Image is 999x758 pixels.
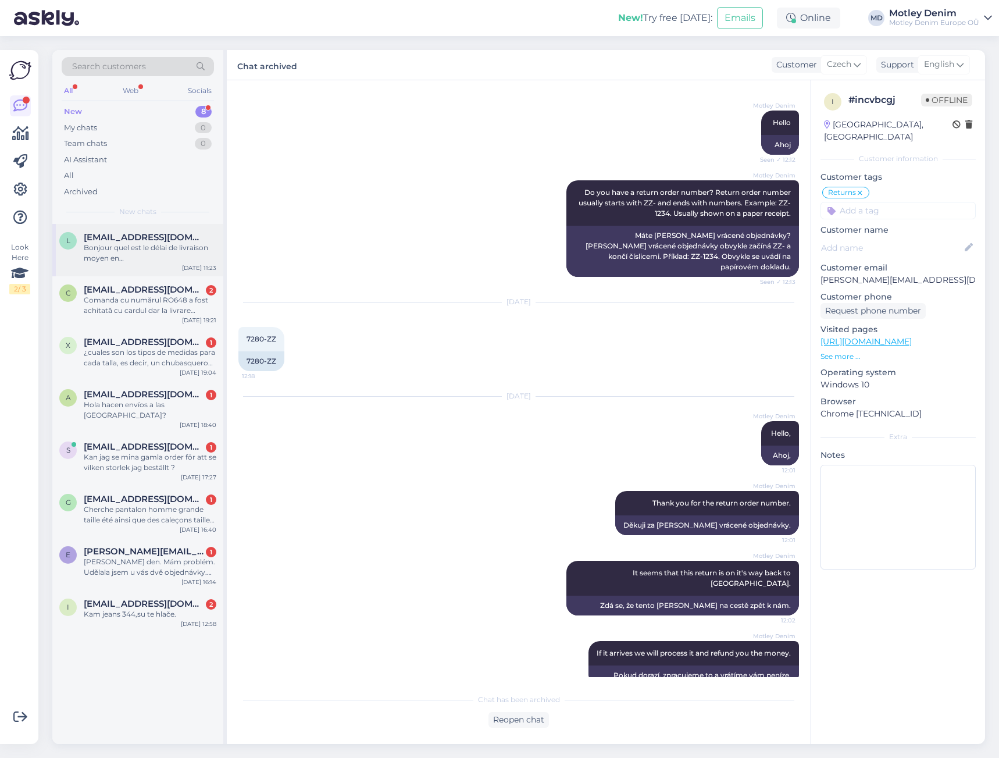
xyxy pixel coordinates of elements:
[597,649,791,657] span: If it arrives we will process it and refund you the money.
[66,236,70,245] span: l
[195,122,212,134] div: 0
[820,291,976,303] p: Customer phone
[566,596,799,615] div: Zdá se, že tento [PERSON_NAME] na cestě zpět k nám.
[773,118,791,127] span: Hello
[84,232,205,243] span: lacrymmo85@outlook.fr
[752,482,795,490] span: Motley Denim
[247,334,276,343] span: 7280-ZZ
[820,396,976,408] p: Browser
[752,155,795,164] span: Seen ✓ 12:12
[64,170,74,182] div: All
[820,323,976,336] p: Visited pages
[238,391,799,401] div: [DATE]
[66,498,71,507] span: g
[84,504,216,525] div: Cherche pantalon homme grande taille été ainsi que des caleçons taille 7xl
[820,154,976,164] div: Customer information
[771,429,791,437] span: Hello,
[84,609,216,620] div: Kam jeans 344,su te hlače.
[84,400,216,421] div: Hola hacen envíos a las [GEOGRAPHIC_DATA]?
[66,341,70,350] span: x
[62,83,75,98] div: All
[820,351,976,362] p: See more ...
[66,289,71,297] span: c
[820,366,976,379] p: Operating system
[66,550,70,559] span: e
[478,695,560,705] span: Chat has been archived
[66,393,71,402] span: a
[206,337,216,348] div: 1
[633,568,793,588] span: It seems that this return is on it's way back to [GEOGRAPHIC_DATA].
[652,499,791,507] span: Thank you for the return order number.
[66,446,70,454] span: s
[752,536,795,545] span: 12:01
[84,347,216,368] div: ¿cuales son los tipos de medidas para cada talla, es decir, un chubasquero de 4XL a qué medidas c...
[120,83,141,98] div: Web
[848,93,921,107] div: # incvbcgj
[180,525,216,534] div: [DATE] 16:40
[206,285,216,296] div: 2
[820,171,976,183] p: Customer tags
[238,351,284,371] div: 7280-ZZ
[579,188,793,218] span: Do you have a return order number? Return order number usually starts with ZZ- and ends with numb...
[64,106,82,118] div: New
[84,284,205,295] span: cochiorlucica@gmail.com
[868,10,884,26] div: MD
[752,101,795,110] span: Motley Denim
[488,712,549,728] div: Reopen chat
[618,12,643,23] b: New!
[9,284,30,294] div: 2 / 3
[820,432,976,442] div: Extra
[206,494,216,505] div: 1
[566,226,799,277] div: Máte [PERSON_NAME] vrácené objednávky? [PERSON_NAME] vrácené objednávky obvykle začíná ZZ- a konč...
[182,264,216,272] div: [DATE] 11:23
[185,83,214,98] div: Socials
[821,241,962,254] input: Add name
[84,546,205,557] span: eva.laukova@seznam.cz
[238,297,799,307] div: [DATE]
[824,119,952,143] div: [GEOGRAPHIC_DATA], [GEOGRAPHIC_DATA]
[195,138,212,150] div: 0
[181,578,216,586] div: [DATE] 16:14
[242,372,286,380] span: 12:18
[84,557,216,578] div: [PERSON_NAME] den. Mám problém. Udělala jsem u vás dvě objednávky. První- CZ3253. Toto zboží jsem...
[761,446,799,465] div: Ahoj,
[889,9,992,27] a: Motley DenimMotley Denim Europe OÜ
[64,186,98,198] div: Archived
[618,11,712,25] div: Try free [DATE]:
[889,18,979,27] div: Motley Denim Europe OÜ
[832,97,834,106] span: i
[84,389,205,400] span: altantomajorero@gmail.com
[820,379,976,391] p: Windows 10
[64,122,97,134] div: My chats
[924,58,954,71] span: English
[84,243,216,264] div: Bonjour quel est le délai de livraison moyen en [GEOGRAPHIC_DATA]merci
[761,135,799,155] div: Ahoj
[195,106,212,118] div: 8
[820,449,976,461] p: Notes
[820,274,976,286] p: [PERSON_NAME][EMAIL_ADDRESS][DOMAIN_NAME]
[752,616,795,625] span: 12:02
[772,59,817,71] div: Customer
[84,442,205,452] span: stenhuggargrand@yahoo.se
[752,412,795,421] span: Motley Denim
[615,515,799,535] div: Děkuji za [PERSON_NAME] vrácené objednávky.
[752,551,795,560] span: Motley Denim
[820,408,976,420] p: Chrome [TECHNICAL_ID]
[876,59,914,71] div: Support
[9,242,30,294] div: Look Here
[182,316,216,325] div: [DATE] 19:21
[84,494,205,504] span: g.bourdet64@gmail.com
[752,171,795,180] span: Motley Denim
[181,473,216,482] div: [DATE] 17:27
[828,189,856,196] span: Returns
[206,599,216,610] div: 2
[752,466,795,475] span: 12:01
[67,603,69,611] span: i
[588,666,799,685] div: Pokud dorazí, zpracujeme to a vrátíme vám peníze.
[84,337,205,347] span: xyxorswords@gmail.com
[889,9,979,18] div: Motley Denim
[820,303,926,319] div: Request phone number
[717,7,763,29] button: Emails
[237,57,297,73] label: Chat archived
[84,295,216,316] div: Comanda cu numărul RO648 a fost achitată cu cardul dar la livrare curierul a cerut ramburs. Vă ro...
